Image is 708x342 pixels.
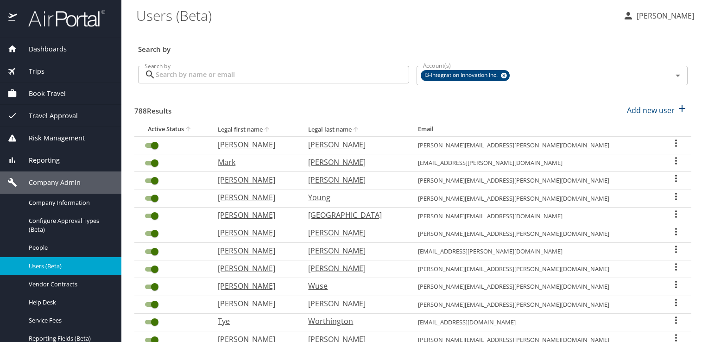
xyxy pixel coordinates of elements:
[308,245,399,256] p: [PERSON_NAME]
[308,280,399,291] p: Wuse
[218,316,290,327] p: Tye
[308,174,399,185] p: [PERSON_NAME]
[17,133,85,143] span: Risk Management
[17,44,67,54] span: Dashboards
[421,70,510,81] div: I3-Integration Innovation Inc.
[411,190,660,207] td: [PERSON_NAME][EMAIL_ADDRESS][PERSON_NAME][DOMAIN_NAME]
[29,316,110,325] span: Service Fees
[218,298,290,309] p: [PERSON_NAME]
[308,298,399,309] p: [PERSON_NAME]
[218,157,290,168] p: Mark
[218,227,290,238] p: [PERSON_NAME]
[411,225,660,242] td: [PERSON_NAME][EMAIL_ADDRESS][PERSON_NAME][DOMAIN_NAME]
[411,313,660,331] td: [EMAIL_ADDRESS][DOMAIN_NAME]
[17,111,78,121] span: Travel Approval
[411,296,660,313] td: [PERSON_NAME][EMAIL_ADDRESS][PERSON_NAME][DOMAIN_NAME]
[308,139,399,150] p: [PERSON_NAME]
[218,174,290,185] p: [PERSON_NAME]
[634,10,694,21] p: [PERSON_NAME]
[671,69,684,82] button: Open
[308,209,399,221] p: [GEOGRAPHIC_DATA]
[308,227,399,238] p: [PERSON_NAME]
[308,263,399,274] p: [PERSON_NAME]
[29,298,110,307] span: Help Desk
[627,105,675,116] p: Add new user
[29,243,110,252] span: People
[29,262,110,271] span: Users (Beta)
[411,260,660,278] td: [PERSON_NAME][EMAIL_ADDRESS][PERSON_NAME][DOMAIN_NAME]
[184,125,193,134] button: sort
[134,123,210,136] th: Active Status
[411,207,660,225] td: [PERSON_NAME][EMAIL_ADDRESS][DOMAIN_NAME]
[17,177,81,188] span: Company Admin
[8,9,18,27] img: icon-airportal.png
[17,89,66,99] span: Book Travel
[218,192,290,203] p: [PERSON_NAME]
[411,172,660,190] td: [PERSON_NAME][EMAIL_ADDRESS][PERSON_NAME][DOMAIN_NAME]
[218,209,290,221] p: [PERSON_NAME]
[218,139,290,150] p: [PERSON_NAME]
[411,123,660,136] th: Email
[308,316,399,327] p: Worthington
[136,1,615,30] h1: Users (Beta)
[17,66,44,76] span: Trips
[623,100,691,120] button: Add new user
[134,100,171,116] h3: 788 Results
[421,70,503,80] span: I3-Integration Innovation Inc.
[218,245,290,256] p: [PERSON_NAME]
[218,280,290,291] p: [PERSON_NAME]
[619,7,698,24] button: [PERSON_NAME]
[411,243,660,260] td: [EMAIL_ADDRESS][PERSON_NAME][DOMAIN_NAME]
[29,280,110,289] span: Vendor Contracts
[18,9,105,27] img: airportal-logo.png
[411,278,660,296] td: [PERSON_NAME][EMAIL_ADDRESS][PERSON_NAME][DOMAIN_NAME]
[308,157,399,168] p: [PERSON_NAME]
[17,155,60,165] span: Reporting
[263,126,272,134] button: sort
[308,192,399,203] p: Young
[411,136,660,154] td: [PERSON_NAME][EMAIL_ADDRESS][PERSON_NAME][DOMAIN_NAME]
[352,126,361,134] button: sort
[156,66,409,83] input: Search by name or email
[29,216,110,234] span: Configure Approval Types (Beta)
[138,38,688,55] h3: Search by
[29,198,110,207] span: Company Information
[411,154,660,172] td: [EMAIL_ADDRESS][PERSON_NAME][DOMAIN_NAME]
[218,263,290,274] p: [PERSON_NAME]
[301,123,411,136] th: Legal last name
[210,123,301,136] th: Legal first name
